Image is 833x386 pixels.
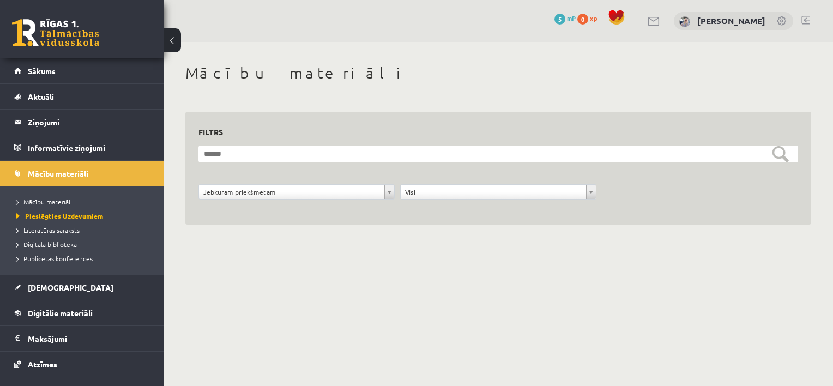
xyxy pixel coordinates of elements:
a: Visi [401,185,596,199]
span: mP [567,14,576,22]
span: Mācību materiāli [28,168,88,178]
a: [DEMOGRAPHIC_DATA] [14,275,150,300]
a: Atzīmes [14,352,150,377]
span: Aktuāli [28,92,54,101]
img: Kristīne Vītola [679,16,690,27]
legend: Ziņojumi [28,110,150,135]
span: Pieslēgties Uzdevumiem [16,212,103,220]
span: xp [590,14,597,22]
a: Pieslēgties Uzdevumiem [16,211,153,221]
span: Atzīmes [28,359,57,369]
a: Mācību materiāli [16,197,153,207]
span: Mācību materiāli [16,197,72,206]
a: 5 mP [554,14,576,22]
a: Mācību materiāli [14,161,150,186]
a: Publicētas konferences [16,254,153,263]
a: Maksājumi [14,326,150,351]
span: Literatūras saraksts [16,226,80,234]
a: Jebkuram priekšmetam [199,185,394,199]
a: Sākums [14,58,150,83]
a: 0 xp [577,14,602,22]
a: Digitālie materiāli [14,300,150,325]
a: Digitālā bibliotēka [16,239,153,249]
span: [DEMOGRAPHIC_DATA] [28,282,113,292]
span: Jebkuram priekšmetam [203,185,380,199]
span: 0 [577,14,588,25]
a: Informatīvie ziņojumi [14,135,150,160]
a: Literatūras saraksts [16,225,153,235]
legend: Maksājumi [28,326,150,351]
span: Sākums [28,66,56,76]
h3: Filtrs [198,125,785,140]
a: [PERSON_NAME] [697,15,765,26]
span: Digitālie materiāli [28,308,93,318]
span: Publicētas konferences [16,254,93,263]
a: Aktuāli [14,84,150,109]
h1: Mācību materiāli [185,64,811,82]
legend: Informatīvie ziņojumi [28,135,150,160]
a: Rīgas 1. Tālmācības vidusskola [12,19,99,46]
span: 5 [554,14,565,25]
span: Digitālā bibliotēka [16,240,77,249]
a: Ziņojumi [14,110,150,135]
span: Visi [405,185,582,199]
